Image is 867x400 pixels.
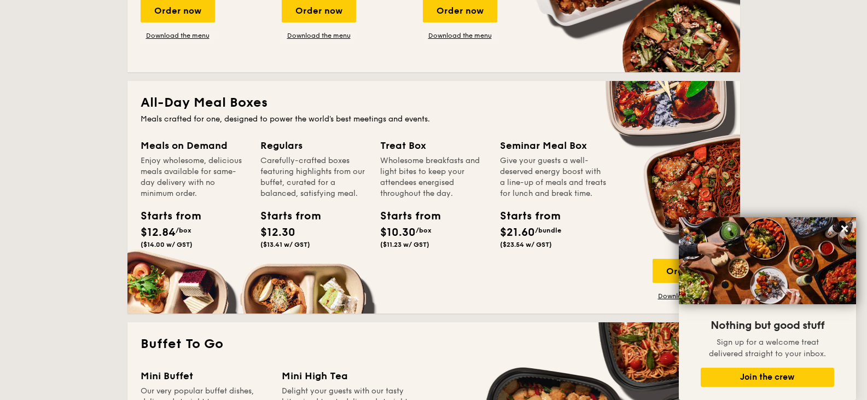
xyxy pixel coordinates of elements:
[260,208,310,224] div: Starts from
[141,138,247,153] div: Meals on Demand
[141,114,727,125] div: Meals crafted for one, designed to power the world's best meetings and events.
[176,227,191,234] span: /box
[380,226,416,239] span: $10.30
[141,155,247,199] div: Enjoy wholesome, delicious meals available for same-day delivery with no minimum order.
[500,241,552,248] span: ($23.54 w/ GST)
[653,259,727,283] div: Order now
[416,227,432,234] span: /box
[260,241,310,248] span: ($13.41 w/ GST)
[653,292,727,300] a: Download the menu
[141,94,727,112] h2: All-Day Meal Boxes
[141,335,727,353] h2: Buffet To Go
[141,241,193,248] span: ($14.00 w/ GST)
[711,319,824,332] span: Nothing but good stuff
[141,368,269,384] div: Mini Buffet
[535,227,561,234] span: /bundle
[260,226,295,239] span: $12.30
[282,368,410,384] div: Mini High Tea
[380,241,429,248] span: ($11.23 w/ GST)
[679,217,856,304] img: DSC07876-Edit02-Large.jpeg
[380,138,487,153] div: Treat Box
[836,220,853,237] button: Close
[260,138,367,153] div: Regulars
[282,31,356,40] a: Download the menu
[141,31,215,40] a: Download the menu
[709,338,826,358] span: Sign up for a welcome treat delivered straight to your inbox.
[141,208,190,224] div: Starts from
[423,31,497,40] a: Download the menu
[701,368,834,387] button: Join the crew
[500,155,607,199] div: Give your guests a well-deserved energy boost with a line-up of meals and treats for lunch and br...
[380,155,487,199] div: Wholesome breakfasts and light bites to keep your attendees energised throughout the day.
[500,138,607,153] div: Seminar Meal Box
[141,226,176,239] span: $12.84
[260,155,367,199] div: Carefully-crafted boxes featuring highlights from our buffet, curated for a balanced, satisfying ...
[500,208,549,224] div: Starts from
[500,226,535,239] span: $21.60
[380,208,429,224] div: Starts from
